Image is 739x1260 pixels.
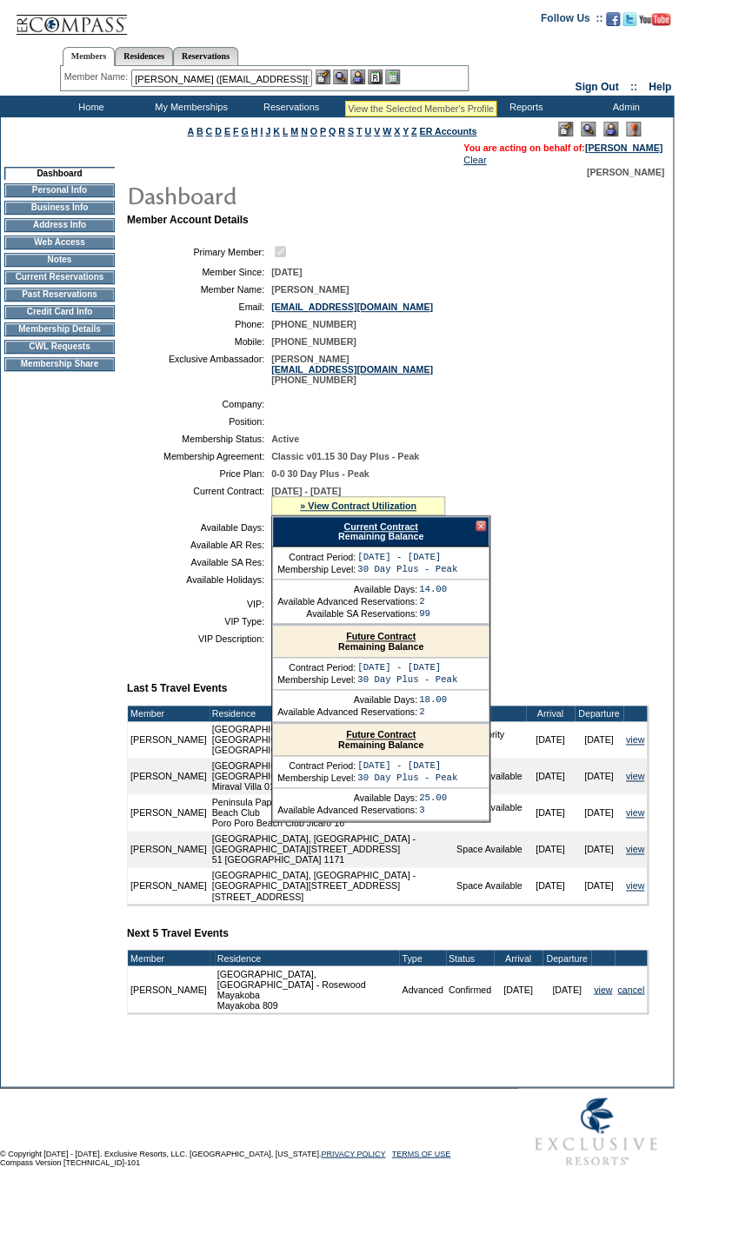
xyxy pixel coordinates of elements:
[290,126,298,136] a: M
[357,552,457,562] td: [DATE] - [DATE]
[128,831,210,867] td: [PERSON_NAME]
[526,721,575,758] td: [DATE]
[271,468,369,479] span: 0-0 30 Day Plus - Peak
[617,984,644,994] a: cancel
[346,631,416,641] a: Future Contract
[526,758,575,794] td: [DATE]
[115,47,173,65] a: Residences
[224,126,230,136] a: E
[575,758,623,794] td: [DATE]
[271,302,433,312] a: [EMAIL_ADDRESS][DOMAIN_NAME]
[127,926,229,938] b: Next 5 Travel Events
[606,17,620,28] a: Become our fan on Facebook
[357,674,457,685] td: 30 Day Plus - Peak
[271,284,349,295] span: [PERSON_NAME]
[649,81,671,93] a: Help
[188,126,194,136] a: A
[127,214,249,226] b: Member Account Details
[321,1149,385,1157] a: PRIVACY POLICY
[575,794,623,831] td: [DATE]
[310,126,317,136] a: O
[134,540,264,550] td: Available AR Res:
[329,126,336,136] a: Q
[368,70,383,84] img: Reservations
[575,81,618,93] a: Sign Out
[357,760,457,771] td: [DATE] - [DATE]
[626,880,644,891] a: view
[134,557,264,567] td: Available SA Res:
[271,336,356,347] span: [PHONE_NUMBER]
[265,126,270,136] a: J
[348,126,354,136] a: S
[419,792,447,803] td: 25.00
[173,47,238,65] a: Reservations
[419,584,447,594] td: 14.00
[411,126,417,136] a: Z
[272,516,489,547] div: Remaining Balance
[301,126,308,136] a: N
[134,416,264,427] td: Position:
[320,126,326,136] a: P
[494,965,543,1012] td: [DATE]
[233,126,239,136] a: F
[277,608,417,619] td: Available SA Reservations:
[210,831,454,867] td: [GEOGRAPHIC_DATA], [GEOGRAPHIC_DATA] - [GEOGRAPHIC_DATA][STREET_ADDRESS] 51 [GEOGRAPHIC_DATA] 1171
[277,805,417,815] td: Available Advanced Reservations:
[196,126,203,136] a: B
[333,70,348,84] img: View
[277,706,417,717] td: Available Advanced Reservations:
[585,143,662,153] a: [PERSON_NAME]
[134,399,264,409] td: Company:
[134,451,264,461] td: Membership Agreement:
[128,950,210,965] td: Member
[364,126,371,136] a: U
[526,867,575,904] td: [DATE]
[128,721,210,758] td: [PERSON_NAME]
[277,773,356,783] td: Membership Level:
[271,364,433,375] a: [EMAIL_ADDRESS][DOMAIN_NAME]
[639,13,670,26] img: Subscribe to our YouTube Channel
[626,844,644,854] a: view
[210,758,454,794] td: [GEOGRAPHIC_DATA], [US_STATE] - [GEOGRAPHIC_DATA] [US_STATE] Resort & Spa Miraval Villa 01
[251,126,258,136] a: H
[271,486,341,496] span: [DATE] - [DATE]
[277,694,417,705] td: Available Days:
[4,218,115,232] td: Address Info
[594,984,612,994] a: view
[210,794,454,831] td: Peninsula Papagayo, [GEOGRAPHIC_DATA] - Poro Poro Beach Club Poro Poro Beach Club Jicaro 16
[574,96,674,117] td: Admin
[64,70,131,84] div: Member Name:
[518,1088,674,1175] img: Exclusive Resorts
[622,17,636,28] a: Follow us on Twitter
[271,319,356,329] span: [PHONE_NUMBER]
[392,1149,451,1157] a: TERMS OF USE
[205,126,212,136] a: C
[134,243,264,260] td: Primary Member:
[356,126,363,136] a: T
[626,807,644,818] a: view
[446,950,494,965] td: Status
[463,143,662,153] font: You are acting on behalf of:
[4,270,115,284] td: Current Reservations
[134,319,264,329] td: Phone:
[260,126,263,136] a: I
[454,867,526,904] td: Space Available
[134,468,264,479] td: Price Plan:
[271,267,302,277] span: [DATE]
[374,126,380,136] a: V
[241,126,248,136] a: G
[128,794,210,831] td: [PERSON_NAME]
[575,867,623,904] td: [DATE]
[4,305,115,319] td: Credit Card Info
[134,434,264,444] td: Membership Status:
[394,126,400,136] a: X
[134,354,264,385] td: Exclusive Ambassador:
[139,96,239,117] td: My Memberships
[4,322,115,336] td: Membership Details
[419,805,447,815] td: 3
[622,12,636,26] img: Follow us on Twitter
[277,552,356,562] td: Contract Period:
[403,126,409,136] a: Y
[626,122,641,136] img: Log Concern/Member Elevation
[385,70,400,84] img: b_calculator.gif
